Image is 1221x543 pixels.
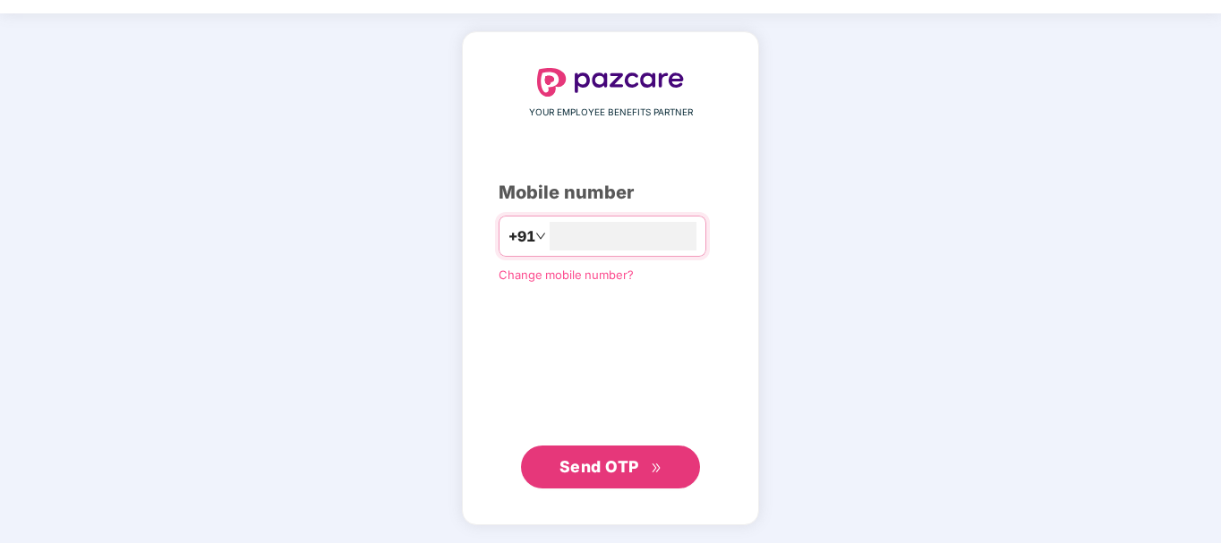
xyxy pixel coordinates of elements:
[529,106,693,120] span: YOUR EMPLOYEE BENEFITS PARTNER
[537,68,684,97] img: logo
[499,179,722,207] div: Mobile number
[535,231,546,242] span: down
[559,457,639,476] span: Send OTP
[508,225,535,248] span: +91
[499,267,634,282] a: Change mobile number?
[521,445,700,488] button: Send OTPdouble-right
[651,462,662,474] span: double-right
